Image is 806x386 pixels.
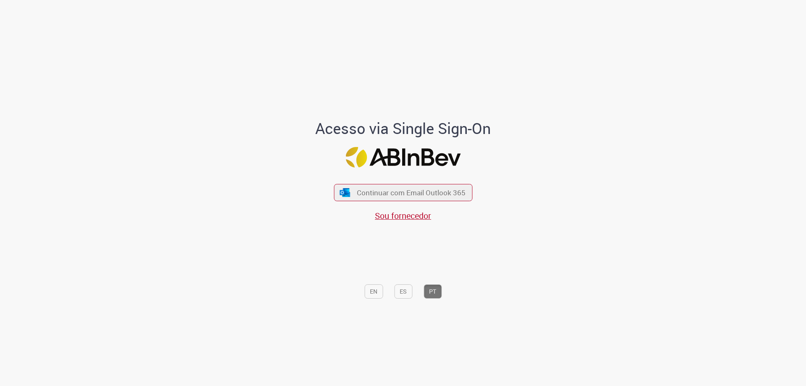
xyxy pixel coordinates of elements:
button: PT [424,284,442,299]
h1: Acesso via Single Sign-On [287,120,520,137]
button: ES [394,284,412,299]
img: Logo ABInBev [345,147,461,168]
button: ícone Azure/Microsoft 360 Continuar com Email Outlook 365 [334,184,472,201]
span: Continuar com Email Outlook 365 [357,188,466,197]
a: Sou fornecedor [375,210,431,221]
img: ícone Azure/Microsoft 360 [339,188,351,197]
button: EN [364,284,383,299]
